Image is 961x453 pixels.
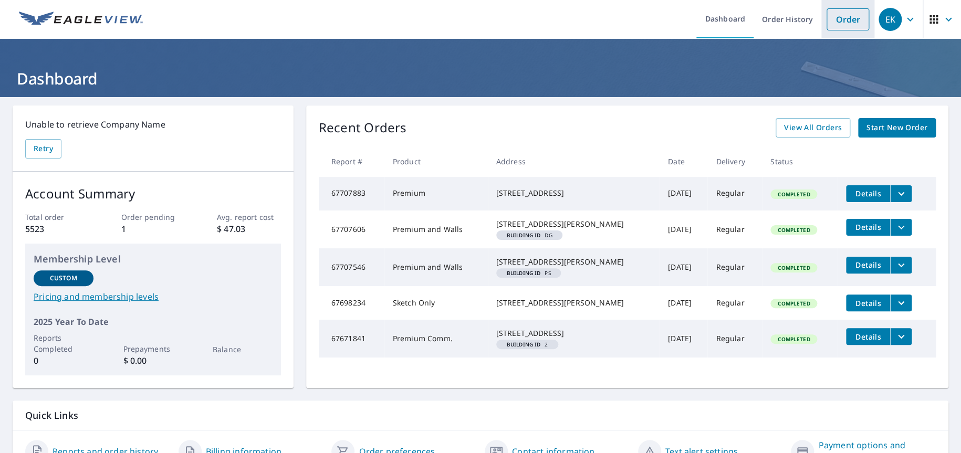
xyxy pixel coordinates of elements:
p: Account Summary [25,184,281,203]
div: [STREET_ADDRESS][PERSON_NAME] [496,257,651,267]
span: Details [852,188,884,198]
p: $ 0.00 [123,354,183,367]
p: Order pending [121,212,185,223]
td: Regular [707,286,762,320]
td: [DATE] [660,248,707,286]
p: Total order [25,212,89,223]
a: Order [827,8,869,30]
span: DG [500,233,559,238]
div: [STREET_ADDRESS][PERSON_NAME] [496,219,651,229]
p: Custom [50,273,77,283]
button: detailsBtn-67707606 [846,219,890,236]
th: Address [488,146,660,177]
td: 67671841 [319,320,384,357]
em: Building ID [507,342,541,347]
td: Regular [707,320,762,357]
span: View All Orders [784,121,842,134]
p: Avg. report cost [217,212,281,223]
td: Regular [707,248,762,286]
p: Membership Level [34,252,273,266]
div: [STREET_ADDRESS] [496,188,651,198]
th: Date [660,146,707,177]
th: Status [762,146,838,177]
button: filesDropdownBtn-67698234 [890,294,912,311]
button: filesDropdownBtn-67707883 [890,185,912,202]
p: 0 [34,354,93,367]
span: Completed [771,335,816,343]
th: Report # [319,146,384,177]
a: Pricing and membership levels [34,290,273,303]
em: Building ID [507,270,541,276]
div: [STREET_ADDRESS] [496,328,651,339]
p: Balance [213,344,273,355]
span: Details [852,222,884,232]
td: Regular [707,210,762,248]
button: detailsBtn-67707883 [846,185,890,202]
button: detailsBtn-67707546 [846,257,890,273]
td: Premium Comm. [384,320,488,357]
p: 1 [121,223,185,235]
td: Premium and Walls [384,248,488,286]
td: [DATE] [660,286,707,320]
p: 5523 [25,223,89,235]
td: 67707546 [319,248,384,286]
span: PS [500,270,557,276]
td: Sketch Only [384,286,488,320]
span: Retry [34,142,53,155]
span: Completed [771,226,816,234]
button: detailsBtn-67698234 [846,294,890,311]
div: [STREET_ADDRESS][PERSON_NAME] [496,298,651,308]
td: [DATE] [660,210,707,248]
button: Retry [25,139,61,159]
th: Delivery [707,146,762,177]
td: 67707883 [319,177,384,210]
p: 2025 Year To Date [34,315,273,328]
p: Unable to retrieve Company Name [25,118,281,131]
td: [DATE] [660,320,707,357]
span: Completed [771,191,816,198]
p: Reports Completed [34,332,93,354]
span: Details [852,260,884,270]
td: [DATE] [660,177,707,210]
h1: Dashboard [13,68,948,89]
div: EK [879,8,902,31]
td: 67707606 [319,210,384,248]
span: Start New Order [866,121,927,134]
span: Completed [771,300,816,307]
span: 2 [500,342,555,347]
button: filesDropdownBtn-67707546 [890,257,912,273]
td: 67698234 [319,286,384,320]
td: Premium [384,177,488,210]
span: Completed [771,264,816,271]
img: EV Logo [19,12,143,27]
td: Premium and Walls [384,210,488,248]
span: Details [852,332,884,342]
td: Regular [707,177,762,210]
span: Details [852,298,884,308]
em: Building ID [507,233,541,238]
p: Recent Orders [319,118,407,138]
button: detailsBtn-67671841 [846,328,890,345]
p: Prepayments [123,343,183,354]
p: $ 47.03 [217,223,281,235]
p: Quick Links [25,409,936,422]
button: filesDropdownBtn-67671841 [890,328,912,345]
a: View All Orders [776,118,850,138]
th: Product [384,146,488,177]
a: Start New Order [858,118,936,138]
button: filesDropdownBtn-67707606 [890,219,912,236]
